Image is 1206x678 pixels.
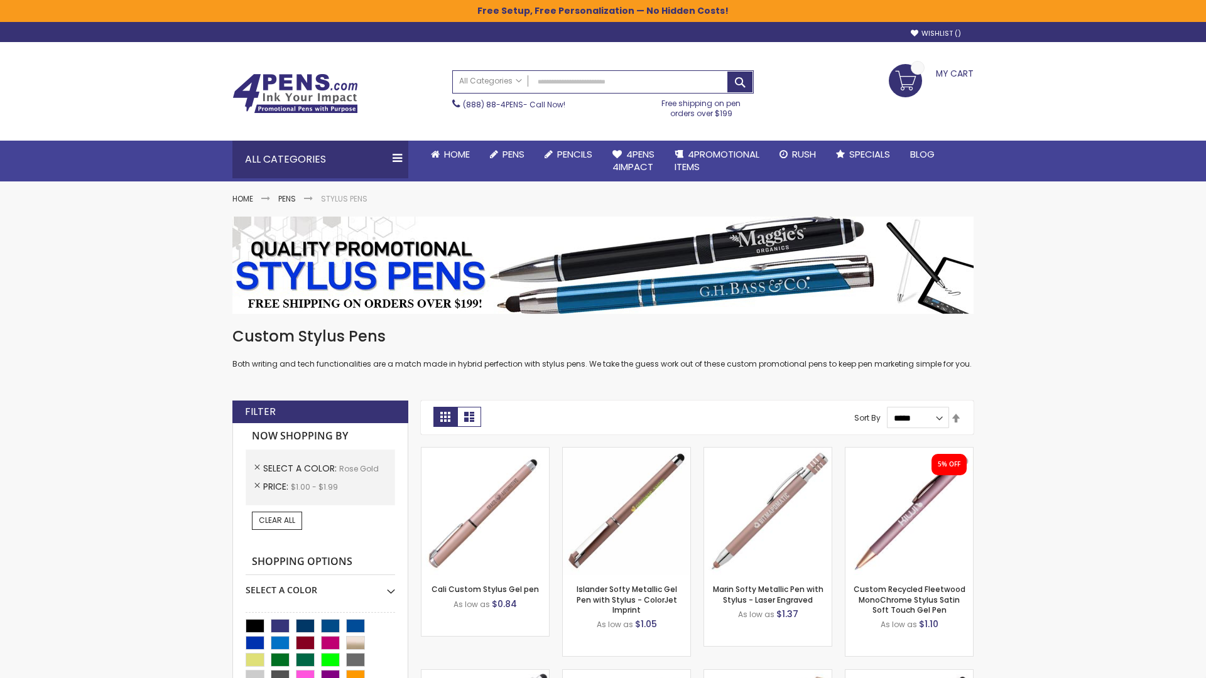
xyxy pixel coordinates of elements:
[738,609,774,620] span: As low as
[444,148,470,161] span: Home
[535,141,602,168] a: Pencils
[463,99,523,110] a: (888) 88-4PENS
[453,71,528,92] a: All Categories
[704,447,832,458] a: Marin Softy Metallic Pen with Stylus - Laser Engraved-Rose Gold
[563,447,690,458] a: Islander Softy Metallic Gel Pen with Stylus - ColorJet Imprint-Rose Gold
[612,148,655,173] span: 4Pens 4impact
[246,423,395,449] strong: Now Shopping by
[792,148,816,161] span: Rush
[557,148,592,161] span: Pencils
[563,448,690,575] img: Islander Softy Metallic Gel Pen with Stylus - ColorJet Imprint-Rose Gold
[321,193,367,204] strong: Stylus Pens
[910,148,935,161] span: Blog
[232,73,358,114] img: 4Pens Custom Pens and Promotional Products
[919,618,938,630] span: $1.10
[454,599,490,610] span: As low as
[845,447,973,458] a: Custom Recycled Fleetwood MonoChrome Stylus Satin Soft Touch Gel Pen-Rose Gold
[577,584,677,615] a: Islander Softy Metallic Gel Pen with Stylus - ColorJet Imprint
[635,618,657,630] span: $1.05
[911,29,961,38] a: Wishlist
[845,448,973,575] img: Custom Recycled Fleetwood MonoChrome Stylus Satin Soft Touch Gel Pen-Rose Gold
[881,619,917,630] span: As low as
[713,584,823,605] a: Marin Softy Metallic Pen with Stylus - Laser Engraved
[769,141,826,168] a: Rush
[463,99,565,110] span: - Call Now!
[259,515,295,525] span: Clear All
[826,141,900,168] a: Specials
[291,482,338,492] span: $1.00 - $1.99
[776,608,798,620] span: $1.37
[232,326,974,370] div: Both writing and tech functionalities are a match made in hybrid perfection with stylus pens. We ...
[421,448,549,575] img: Cali Custom Stylus Gel pen-Rose Gold
[938,460,960,469] div: 5% OFF
[246,575,395,596] div: Select A Color
[245,405,276,419] strong: Filter
[459,76,522,86] span: All Categories
[602,141,665,181] a: 4Pens4impact
[421,141,480,168] a: Home
[339,463,379,474] span: Rose Gold
[278,193,296,204] a: Pens
[232,193,253,204] a: Home
[246,549,395,576] strong: Shopping Options
[252,512,302,529] a: Clear All
[421,447,549,458] a: Cali Custom Stylus Gel pen-Rose Gold
[849,148,890,161] span: Specials
[503,148,524,161] span: Pens
[900,141,945,168] a: Blog
[232,326,974,347] h1: Custom Stylus Pens
[432,584,539,595] a: Cali Custom Stylus Gel pen
[492,598,517,610] span: $0.84
[480,141,535,168] a: Pens
[675,148,759,173] span: 4PROMOTIONAL ITEMS
[665,141,769,181] a: 4PROMOTIONALITEMS
[263,462,339,475] span: Select A Color
[263,480,291,493] span: Price
[854,412,881,423] label: Sort By
[704,448,832,575] img: Marin Softy Metallic Pen with Stylus - Laser Engraved-Rose Gold
[232,217,974,314] img: Stylus Pens
[854,584,965,615] a: Custom Recycled Fleetwood MonoChrome Stylus Satin Soft Touch Gel Pen
[597,619,633,630] span: As low as
[232,141,408,178] div: All Categories
[433,407,457,427] strong: Grid
[649,94,754,119] div: Free shipping on pen orders over $199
